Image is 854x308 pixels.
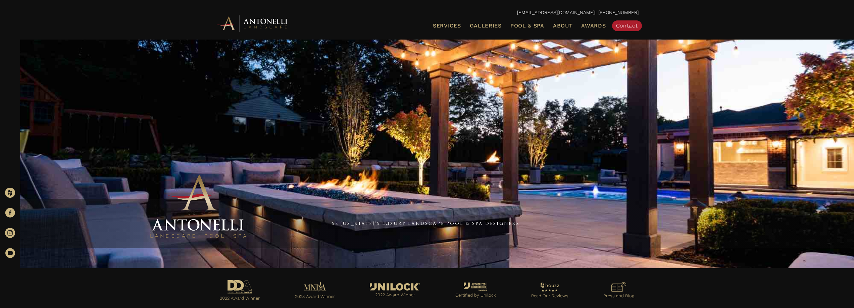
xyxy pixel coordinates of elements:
[467,21,504,30] a: Galleries
[445,281,507,301] a: Go to https://antonellilandscape.com/unilock-authorized-contractor/
[433,23,461,28] span: Services
[332,221,520,226] a: SE [US_STATE]'s Luxury Landscape Pool & Spa Designers
[209,278,271,304] a: Go to https://antonellilandscape.com/pool-and-spa/executive-sweet/
[284,280,346,303] a: Go to https://antonellilandscape.com/pool-and-spa/dont-stop-believing/
[550,21,575,30] a: About
[593,281,645,302] a: Go to https://antonellilandscape.com/press-media/
[470,22,502,29] span: Galleries
[616,22,638,29] span: Contact
[510,22,544,29] span: Pool & Spa
[579,21,608,30] a: Awards
[430,21,464,30] a: Services
[359,282,431,301] a: Go to https://antonellilandscape.com/featured-projects/the-white-house/
[553,23,573,28] span: About
[581,22,606,29] span: Awards
[5,188,15,198] img: Houzz
[148,172,249,241] img: Antonelli Stacked Logo
[517,10,595,15] a: [EMAIL_ADDRESS][DOMAIN_NAME]
[216,14,290,33] img: Antonelli Horizontal Logo
[612,20,642,31] a: Contact
[216,8,639,17] p: | [PHONE_NUMBER]
[508,21,547,30] a: Pool & Spa
[520,281,579,302] a: Go to https://www.houzz.com/professionals/landscape-architects-and-landscape-designers/antonelli-...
